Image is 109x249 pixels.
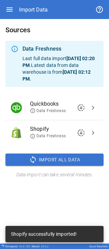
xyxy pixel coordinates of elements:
[41,245,49,248] span: v 5.0.2
[77,129,85,137] span: downloading
[77,104,85,112] span: downloading
[22,45,98,53] div: Data Freshness
[19,245,30,248] span: v 6.0.106
[22,55,98,82] p: Last full data import . Latest data from data warehouse is from
[5,24,104,35] h6: Sources
[1,245,4,247] img: Drivepoint
[5,154,104,166] button: Import All Data
[30,125,87,133] span: Shopify
[89,245,108,248] div: Good Ranchers
[29,156,37,164] span: sync
[89,104,97,112] span: chevron_right
[11,102,22,113] img: Quickbooks
[22,56,95,68] b: [DATE] 02:20 PM
[32,245,49,248] div: Model
[30,133,66,139] span: Data Freshness
[11,228,77,240] div: Shopify successfully imported!
[5,171,104,179] h6: Data import can take several minutes.
[30,100,87,108] span: Quickbooks
[39,156,80,164] span: Import All Data
[22,69,91,82] b: [DATE] 02:12 PM .
[5,245,30,248] div: Drivepoint
[89,129,97,137] span: chevron_right
[19,6,48,13] div: Import Data
[30,108,66,114] span: Data Freshness
[11,127,22,138] img: Shopify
